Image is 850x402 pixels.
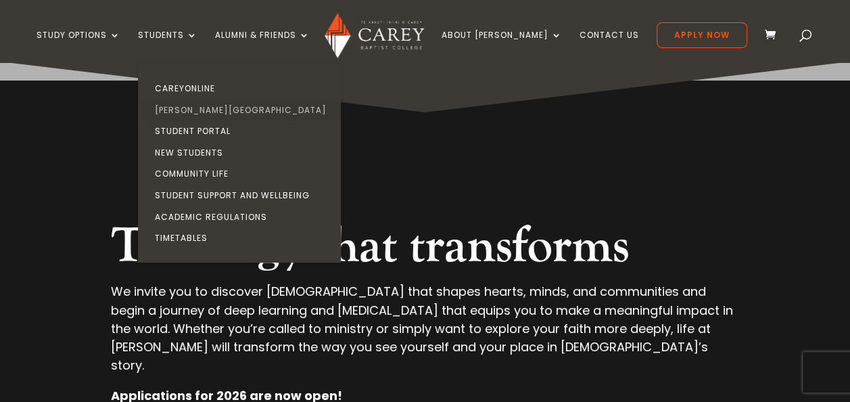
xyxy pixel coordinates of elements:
a: Students [138,30,197,62]
a: [PERSON_NAME][GEOGRAPHIC_DATA] [141,99,344,121]
a: Student Support and Wellbeing [141,185,344,206]
a: Study Options [37,30,120,62]
a: Community Life [141,163,344,185]
p: We invite you to discover [DEMOGRAPHIC_DATA] that shapes hearts, minds, and communities and begin... [111,282,739,386]
a: Contact Us [580,30,639,62]
a: Timetables [141,227,344,249]
a: Academic Regulations [141,206,344,228]
a: CareyOnline [141,78,344,99]
img: Carey Baptist College [325,13,424,58]
h2: Theology that transforms [111,217,739,282]
a: Alumni & Friends [215,30,310,62]
a: About [PERSON_NAME] [442,30,562,62]
a: Apply Now [657,22,747,48]
a: New Students [141,142,344,164]
a: Student Portal [141,120,344,142]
